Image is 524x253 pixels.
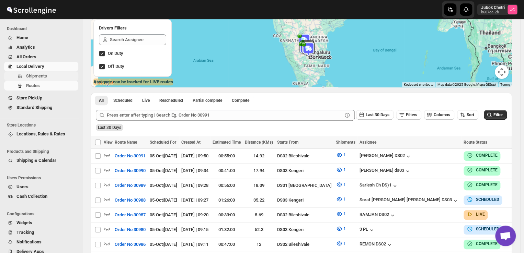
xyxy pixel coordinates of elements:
[213,212,241,218] div: 00:33:00
[181,197,208,204] div: [DATE] | 09:27
[466,196,499,203] button: SCHEDULED
[360,153,412,160] button: [PERSON_NAME] DS02
[332,238,350,249] button: 1
[213,140,241,145] span: Estimated Time
[26,73,47,79] span: Shipments
[245,212,273,218] div: 8.69
[360,212,396,219] div: RAMJAN DS02
[108,51,123,56] span: On Duty
[476,153,498,158] b: COMPLETE
[4,129,78,139] button: Locations, Rules & Rates
[481,10,505,14] p: b607ea-2b
[476,227,499,231] b: SCHEDULED
[466,181,498,188] button: COMPLETE
[108,64,124,69] span: Off Duty
[181,212,208,218] div: [DATE] | 09:20
[4,71,78,81] button: Shipments
[7,122,79,128] span: Store Locations
[98,125,121,130] span: Last 30 Days
[16,64,44,69] span: Local Delivery
[181,226,208,233] div: [DATE] | 09:15
[111,209,150,220] button: Order No 30987
[111,180,150,191] button: Order No 30989
[16,105,52,110] span: Standard Shipping
[4,81,78,91] button: Routes
[360,182,398,189] button: Sarlesh Ch DS)1
[343,226,346,231] span: 1
[493,112,503,117] span: Filter
[360,140,376,145] span: Assignee
[181,167,208,174] div: [DATE] | 09:34
[99,98,104,103] span: All
[332,164,350,175] button: 1
[245,182,273,189] div: 18.09
[93,79,173,85] label: Assignee can be tracked for LIVE routes
[95,96,108,105] button: All routes
[484,110,507,120] button: Filter
[5,1,57,18] img: ScrollEngine
[16,54,36,59] span: All Orders
[142,98,150,103] span: Live
[277,197,332,204] div: DS03 Kengeri
[477,4,518,15] button: User menu
[332,179,350,190] button: 1
[92,78,115,87] img: Google
[115,182,146,189] span: Order No 30989
[115,167,146,174] span: Order No 30990
[245,167,273,174] div: 17.94
[115,153,146,159] span: Order No 30991
[343,167,346,172] span: 1
[464,140,487,145] span: Route Status
[16,131,65,136] span: Locations, Rules & Rates
[150,227,177,232] span: 05-Oct | [DATE]
[245,241,273,248] div: 12
[111,165,150,176] button: Order No 30990
[245,153,273,159] div: 14.92
[4,218,78,228] button: Widgets
[396,110,421,120] button: Filters
[277,153,332,159] div: DS02 Bileshivale
[104,140,113,145] span: View
[7,211,79,217] span: Configurations
[343,196,346,202] span: 1
[159,98,183,103] span: Rescheduled
[466,167,498,173] button: COMPLETE
[16,220,32,225] span: Widgets
[343,182,346,187] span: 1
[476,241,498,246] b: COMPLETE
[466,226,499,232] button: SCHEDULED
[110,34,166,45] input: Search Assignee
[277,241,332,248] div: DS02 Bileshivale
[245,140,273,145] span: Distance (KMs)
[356,110,394,120] button: Last 30 Days
[213,153,241,159] div: 00:55:00
[360,168,411,174] div: [PERSON_NAME] ds03
[476,182,498,187] b: COMPLETE
[466,240,498,247] button: COMPLETE
[343,152,346,157] span: 1
[277,182,332,189] div: DS01 [GEOGRAPHIC_DATA]
[99,25,166,32] h2: Drivers Filters
[510,8,515,12] text: JC
[111,224,150,235] button: Order No 30980
[360,241,393,248] button: REMON DS02
[404,82,433,87] button: Keyboard shortcuts
[213,241,241,248] div: 00:47:00
[150,168,177,173] span: 05-Oct | [DATE]
[366,112,389,117] span: Last 30 Days
[92,78,115,87] a: Open this area in Google Maps (opens a new window)
[150,242,177,247] span: 05-Oct | [DATE]
[16,239,42,244] span: Notifications
[16,230,34,235] span: Tracking
[481,5,505,10] p: Jubok Chetri
[434,112,450,117] span: Columns
[115,140,137,145] span: Route Name
[16,158,56,163] span: Shipping & Calendar
[457,110,478,120] button: Sort
[467,112,474,117] span: Sort
[232,98,249,103] span: Complete
[332,194,350,205] button: 1
[7,26,79,32] span: Dashboard
[500,83,510,86] a: Terms (opens in new tab)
